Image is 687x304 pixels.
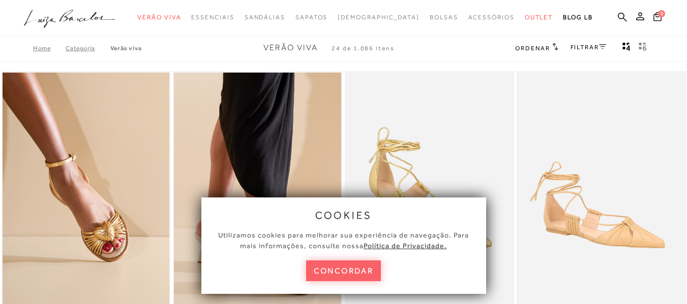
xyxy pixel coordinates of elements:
[315,210,372,221] span: cookies
[658,10,665,17] span: 0
[525,8,553,27] a: categoryNavScreenReaderText
[430,14,458,21] span: Bolsas
[468,14,515,21] span: Acessórios
[332,45,395,52] span: 24 de 1.086 itens
[430,8,458,27] a: categoryNavScreenReaderText
[619,42,634,55] button: Mostrar 4 produtos por linha
[263,43,318,52] span: Verão Viva
[338,14,420,21] span: [DEMOGRAPHIC_DATA]
[364,242,447,250] a: Política de Privacidade.
[525,14,553,21] span: Outlet
[468,8,515,27] a: categoryNavScreenReaderText
[650,11,665,25] button: 0
[563,8,592,27] a: BLOG LB
[137,14,181,21] span: Verão Viva
[245,8,285,27] a: categoryNavScreenReaderText
[33,45,66,52] a: Home
[191,14,234,21] span: Essenciais
[245,14,285,21] span: Sandálias
[66,45,110,52] a: Categoria
[636,42,650,55] button: gridText6Desc
[295,8,327,27] a: categoryNavScreenReaderText
[515,45,550,52] span: Ordenar
[571,44,606,51] a: FILTRAR
[306,260,381,281] button: concordar
[110,45,142,52] a: Verão Viva
[218,231,469,250] span: Utilizamos cookies para melhorar sua experiência de navegação. Para mais informações, consulte nossa
[191,8,234,27] a: categoryNavScreenReaderText
[563,14,592,21] span: BLOG LB
[137,8,181,27] a: categoryNavScreenReaderText
[338,8,420,27] a: noSubCategoriesText
[295,14,327,21] span: Sapatos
